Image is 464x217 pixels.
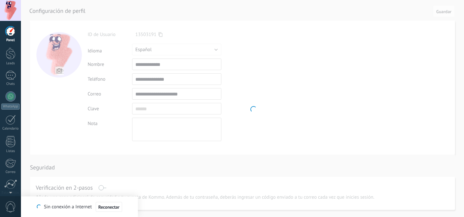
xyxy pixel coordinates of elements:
[1,104,20,110] div: WhatsApp
[1,82,20,86] div: Chats
[1,127,20,131] div: Calendario
[1,38,20,42] div: Panel
[37,202,122,212] div: Sin conexión a Internet
[98,205,120,209] span: Reconectar
[1,149,20,153] div: Listas
[96,202,122,212] button: Reconectar
[1,61,20,66] div: Leads
[1,170,20,174] div: Correo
